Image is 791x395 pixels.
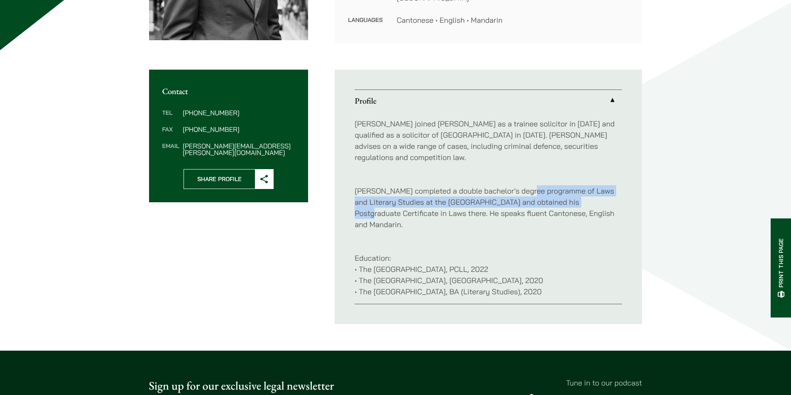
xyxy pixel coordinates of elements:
dd: [PHONE_NUMBER] [183,109,295,116]
span: Share Profile [184,170,255,189]
dd: [PHONE_NUMBER] [183,126,295,133]
p: Sign up for our exclusive legal newsletter [149,377,389,395]
p: Education: • The [GEOGRAPHIC_DATA], PCLL, 2022 • The [GEOGRAPHIC_DATA], [GEOGRAPHIC_DATA], 2020 •... [355,241,622,297]
dd: Cantonese • English • Mandarin [397,15,629,26]
p: Tune in to our podcast [402,377,642,388]
dt: Email [162,143,179,156]
p: [PERSON_NAME] completed a double bachelor’s degree programme of Laws and Literary Studies at the ... [355,174,622,230]
p: [PERSON_NAME] joined [PERSON_NAME] as a trainee solicitor in [DATE] and qualified as a solicitor ... [355,118,622,163]
dt: Tel [162,109,179,126]
dt: Languages [348,15,383,26]
button: Share Profile [184,169,274,189]
div: Profile [355,111,622,304]
dd: [PERSON_NAME][EMAIL_ADDRESS][PERSON_NAME][DOMAIN_NAME] [183,143,295,156]
a: Profile [355,90,622,111]
h2: Contact [162,86,295,96]
dt: Fax [162,126,179,143]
